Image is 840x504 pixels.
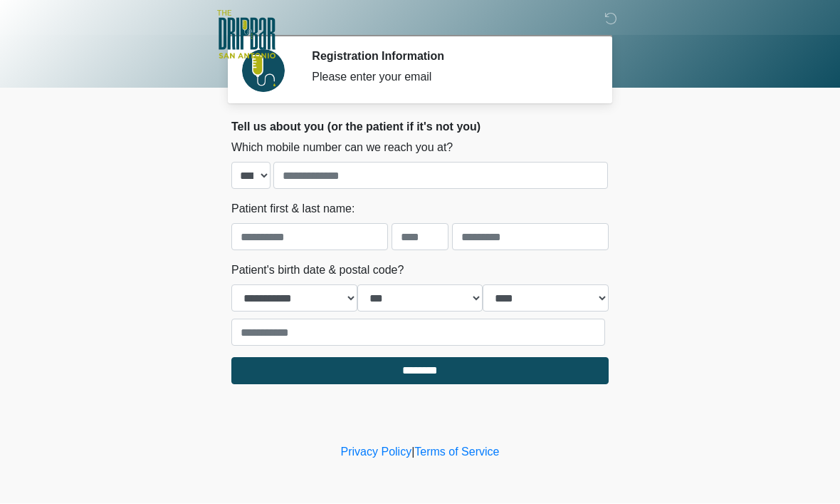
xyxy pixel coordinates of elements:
img: Agent Avatar [242,50,285,93]
a: Terms of Service [414,446,499,458]
div: Please enter your email [312,69,587,86]
img: The DRIPBaR - San Antonio Fossil Creek Logo [217,11,275,61]
a: | [411,446,414,458]
label: Patient's birth date & postal code? [231,262,404,279]
a: Privacy Policy [341,446,412,458]
label: Patient first & last name: [231,201,355,218]
h2: Tell us about you (or the patient if it's not you) [231,120,609,134]
label: Which mobile number can we reach you at? [231,140,453,157]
